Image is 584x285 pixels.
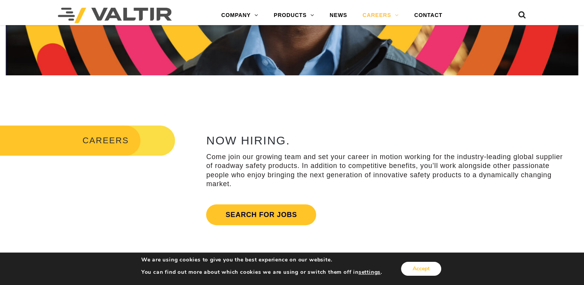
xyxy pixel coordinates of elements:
[206,153,563,189] p: Come join our growing team and set your career in motion working for the industry-leading global ...
[359,269,381,276] button: settings
[141,256,382,263] p: We are using cookies to give you the best experience on our website.
[213,8,266,23] a: COMPANY
[206,134,563,147] h2: NOW HIRING.
[141,269,382,276] p: You can find out more about which cookies we are using or switch them off in .
[58,8,172,23] img: Valtir
[266,8,322,23] a: PRODUCTS
[355,8,406,23] a: CAREERS
[322,8,355,23] a: NEWS
[406,8,450,23] a: CONTACT
[206,204,316,225] a: Search for jobs
[401,262,441,276] button: Accept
